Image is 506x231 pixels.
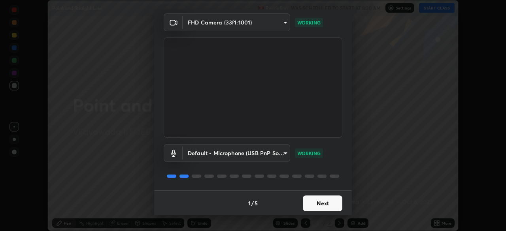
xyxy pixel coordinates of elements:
button: Next [303,195,342,211]
div: FHD Camera (33f1:1001) [183,13,290,31]
h4: / [251,199,254,207]
p: WORKING [297,19,321,26]
div: FHD Camera (33f1:1001) [183,144,290,162]
p: WORKING [297,150,321,157]
h4: 1 [248,199,251,207]
h4: 5 [255,199,258,207]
